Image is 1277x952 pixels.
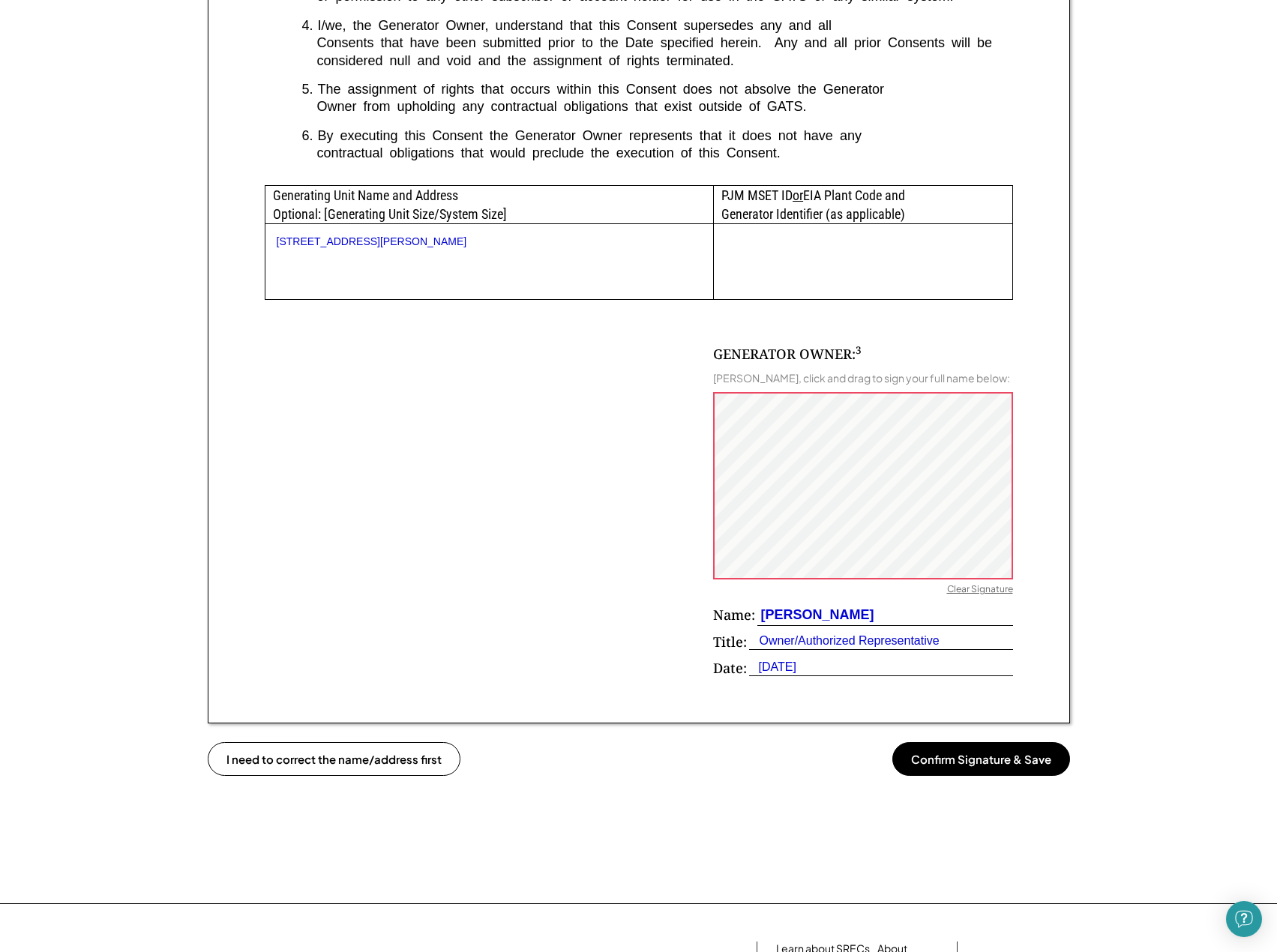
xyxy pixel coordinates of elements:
div: Name: [713,606,755,624]
div: [DATE] [749,659,796,675]
div: Consents that have been submitted prior to the Date specified herein. Any and all prior Consents ... [302,34,1013,70]
button: I need to correct the name/address first [208,742,460,776]
div: Generating Unit Name and Address Optional: [Generating Unit Size/System Size] [265,186,714,223]
div: 4. [302,17,313,34]
u: or [793,187,803,203]
div: 5. [302,81,313,98]
div: Date: [713,659,747,678]
div: GENERATOR OWNER: [713,345,862,364]
div: Open Intercom Messenger [1226,901,1262,937]
div: Clear Signature [947,583,1013,598]
div: [STREET_ADDRESS][PERSON_NAME] [277,235,703,248]
div: [PERSON_NAME] [757,606,874,624]
div: I/we, the Generator Owner, understand that this Consent supersedes any and all [318,17,1013,34]
div: The assignment of rights that occurs within this Consent does not absolve the Generator [318,81,1013,98]
div: Owner from upholding any contractual obligations that exist outside of GATS. [302,98,1013,115]
div: Owner/Authorized Representative [749,633,940,649]
div: 6. [302,127,313,145]
button: Confirm Signature & Save [892,742,1070,776]
div: [PERSON_NAME], click and drag to sign your full name below: [713,371,1010,385]
div: PJM MSET ID EIA Plant Code and Generator Identifier (as applicable) [714,186,1012,223]
div: Title: [713,633,747,651]
div: contractual obligations that would preclude the execution of this Consent. [302,145,1013,162]
div: By executing this Consent the Generator Owner represents that it does not have any [318,127,1013,145]
sup: 3 [856,343,862,357]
